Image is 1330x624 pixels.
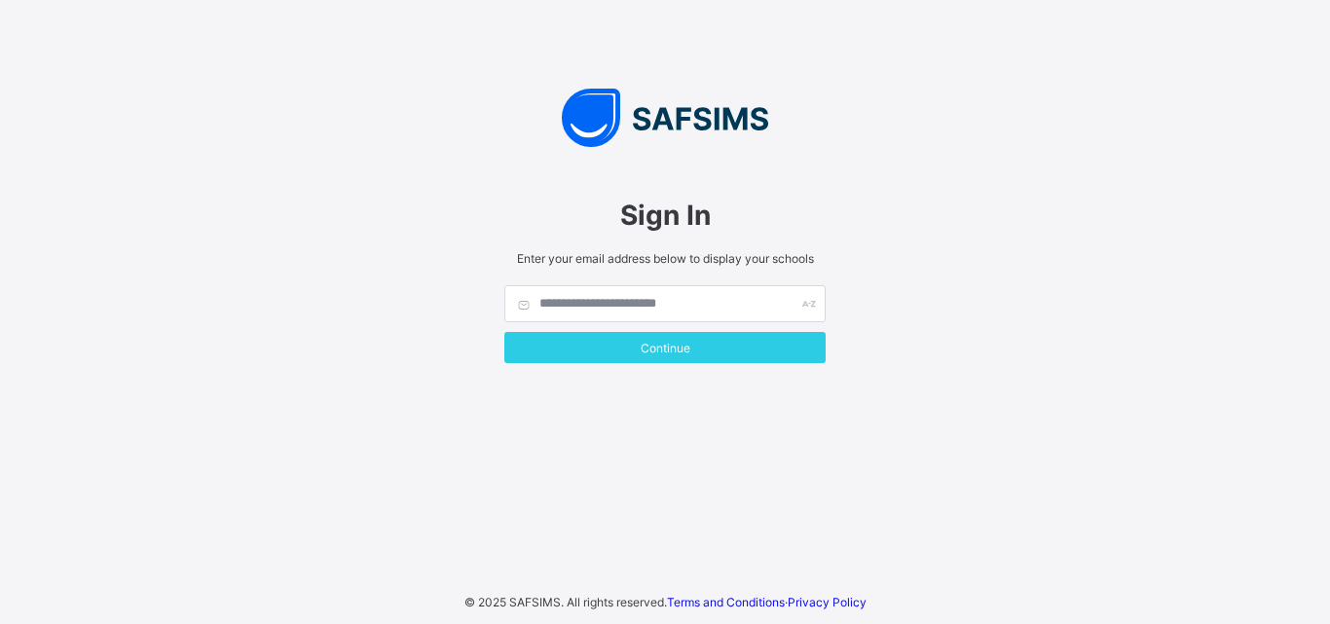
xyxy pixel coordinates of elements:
span: Enter your email address below to display your schools [504,251,826,266]
a: Privacy Policy [788,595,867,609]
span: Continue [519,341,811,355]
span: · [667,595,867,609]
span: © 2025 SAFSIMS. All rights reserved. [464,595,667,609]
a: Terms and Conditions [667,595,785,609]
img: SAFSIMS Logo [485,89,845,147]
span: Sign In [504,199,826,232]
